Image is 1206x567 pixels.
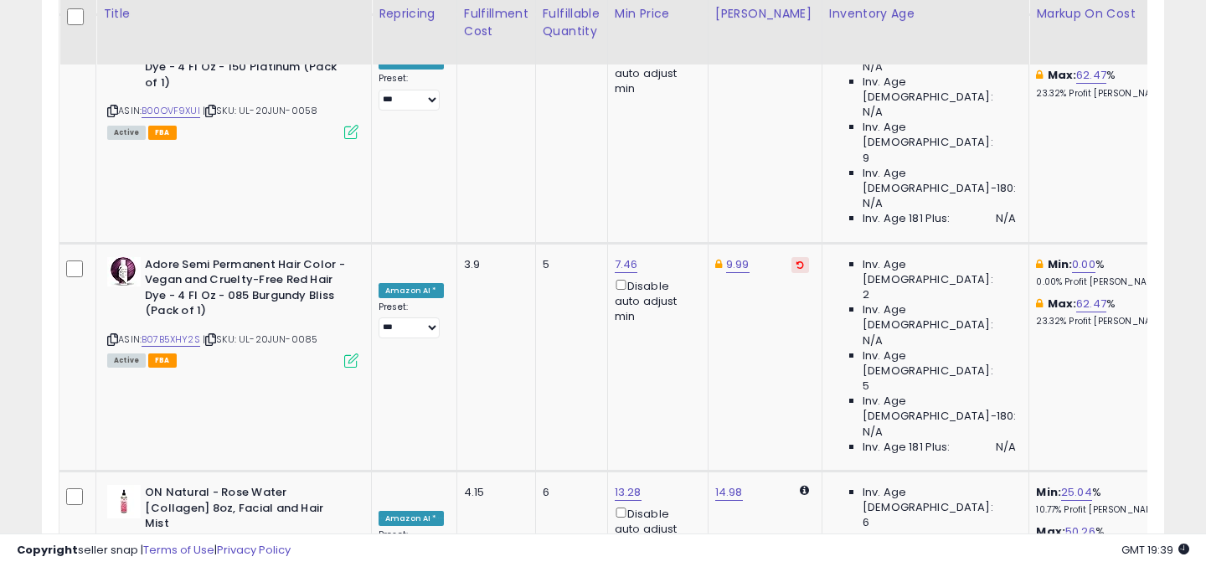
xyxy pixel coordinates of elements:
[615,5,701,23] div: Min Price
[148,126,177,140] span: FBA
[1076,296,1106,312] a: 62.47
[1048,67,1077,83] b: Max:
[143,542,214,558] a: Terms of Use
[379,283,444,298] div: Amazon AI *
[863,515,869,530] span: 6
[203,332,317,346] span: | SKU: UL-20JUN-0085
[863,379,869,394] span: 5
[543,485,595,500] div: 6
[1036,504,1175,516] p: 10.77% Profit [PERSON_NAME]
[142,332,200,347] a: B07B5XHY2S
[17,542,78,558] strong: Copyright
[1036,485,1175,516] div: %
[17,543,291,559] div: seller snap | |
[145,257,348,323] b: Adore Semi Permanent Hair Color - Vegan and Cruelty-Free Red Hair Dye - 4 Fl Oz - 085 Burgundy Bl...
[863,105,883,120] span: N/A
[863,196,883,211] span: N/A
[148,353,177,368] span: FBA
[1036,316,1175,327] p: 23.32% Profit [PERSON_NAME]
[142,104,200,118] a: B00OVF9XUI
[103,5,364,23] div: Title
[996,211,1016,226] span: N/A
[464,485,523,500] div: 4.15
[615,276,695,325] div: Disable auto adjust min
[863,211,951,226] span: Inv. Age 181 Plus:
[615,48,695,96] div: Disable auto adjust min
[464,257,523,272] div: 3.9
[615,484,642,501] a: 13.28
[107,485,141,518] img: 315fS6WDXxL._SL40_.jpg
[217,542,291,558] a: Privacy Policy
[107,257,141,286] img: 41DljpUZJuL._SL40_.jpg
[145,485,348,536] b: ON Natural - Rose Water [Collagen] 8oz, Facial and Hair Mist
[1048,256,1073,272] b: Min:
[863,166,1016,196] span: Inv. Age [DEMOGRAPHIC_DATA]-180:
[379,511,444,526] div: Amazon AI *
[379,5,450,23] div: Repricing
[107,126,146,140] span: All listings currently available for purchase on Amazon
[863,440,951,455] span: Inv. Age 181 Plus:
[379,302,444,339] div: Preset:
[996,440,1016,455] span: N/A
[1036,68,1175,99] div: %
[863,257,1016,287] span: Inv. Age [DEMOGRAPHIC_DATA]:
[863,394,1016,424] span: Inv. Age [DEMOGRAPHIC_DATA]-180:
[543,257,595,272] div: 5
[1036,484,1061,500] b: Min:
[543,5,600,40] div: Fulfillable Quantity
[1048,296,1077,312] b: Max:
[379,73,444,111] div: Preset:
[1076,67,1106,84] a: 62.47
[726,256,750,273] a: 9.99
[615,256,638,273] a: 7.46
[863,485,1016,515] span: Inv. Age [DEMOGRAPHIC_DATA]:
[863,348,1016,379] span: Inv. Age [DEMOGRAPHIC_DATA]:
[715,484,743,501] a: 14.98
[107,28,358,137] div: ASIN:
[107,353,146,368] span: All listings currently available for purchase on Amazon
[1036,296,1175,327] div: %
[464,5,528,40] div: Fulfillment Cost
[1036,5,1181,23] div: Markup on Cost
[863,59,883,75] span: N/A
[863,333,883,348] span: N/A
[1036,257,1175,288] div: %
[203,104,317,117] span: | SKU: UL-20JUN-0058
[863,302,1016,332] span: Inv. Age [DEMOGRAPHIC_DATA]:
[863,75,1016,105] span: Inv. Age [DEMOGRAPHIC_DATA]:
[829,5,1022,23] div: Inventory Age
[863,425,883,440] span: N/A
[1036,276,1175,288] p: 0.00% Profit [PERSON_NAME]
[715,5,815,23] div: [PERSON_NAME]
[615,504,695,553] div: Disable auto adjust min
[863,287,869,302] span: 2
[1061,484,1092,501] a: 25.04
[863,120,1016,150] span: Inv. Age [DEMOGRAPHIC_DATA]:
[1036,88,1175,100] p: 23.32% Profit [PERSON_NAME]
[107,257,358,366] div: ASIN:
[863,151,869,166] span: 9
[1121,542,1189,558] span: 2025-09-9 19:39 GMT
[1072,256,1095,273] a: 0.00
